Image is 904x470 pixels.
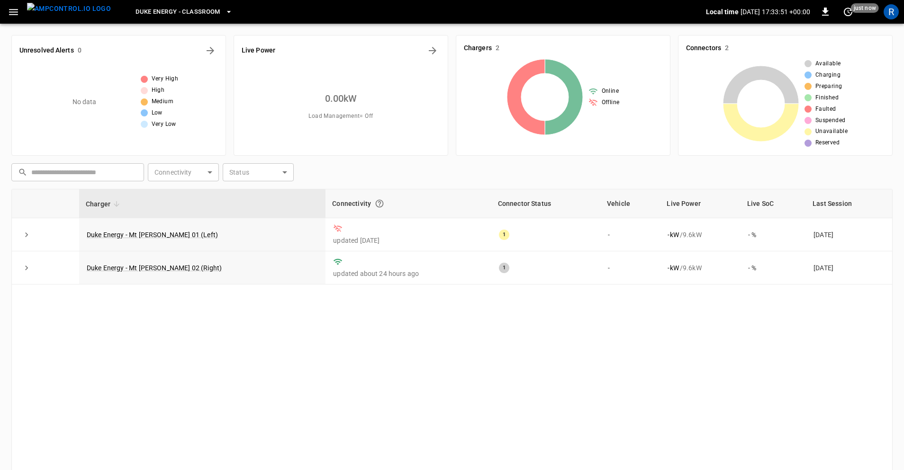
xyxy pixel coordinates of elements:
[27,3,111,15] img: ampcontrol.io logo
[600,189,660,218] th: Vehicle
[851,3,879,13] span: just now
[464,43,492,53] h6: Chargers
[86,198,123,210] span: Charger
[333,269,483,278] p: updated about 24 hours ago
[499,230,509,240] div: 1
[686,43,721,53] h6: Connectors
[668,263,733,273] div: / 9.6 kW
[496,43,499,53] h6: 2
[132,3,236,21] button: Duke Energy - Classroom
[602,98,620,107] span: Offline
[602,87,619,96] span: Online
[19,261,34,275] button: expand row
[333,236,483,245] p: updated [DATE]
[600,218,660,251] td: -
[19,228,34,242] button: expand row
[815,93,839,103] span: Finished
[78,45,81,56] h6: 0
[815,71,841,80] span: Charging
[425,43,440,58] button: Energy Overview
[600,251,660,284] td: -
[491,189,600,218] th: Connector Status
[815,127,848,136] span: Unavailable
[815,116,846,125] span: Suspended
[308,112,373,121] span: Load Management = Off
[72,97,97,107] p: No data
[725,43,729,53] h6: 2
[815,59,841,69] span: Available
[706,7,739,17] p: Local time
[660,189,741,218] th: Live Power
[332,195,484,212] div: Connectivity
[884,4,899,19] div: profile-icon
[152,120,176,129] span: Very Low
[136,7,220,18] span: Duke Energy - Classroom
[815,105,836,114] span: Faulted
[806,189,892,218] th: Last Session
[741,218,806,251] td: - %
[152,97,173,106] span: Medium
[19,45,74,56] h6: Unresolved Alerts
[242,45,275,56] h6: Live Power
[841,4,856,19] button: set refresh interval
[499,263,509,273] div: 1
[152,86,165,95] span: High
[325,91,357,106] h6: 0.00 kW
[668,230,733,239] div: / 9.6 kW
[668,263,678,273] p: - kW
[815,82,842,91] span: Preparing
[741,251,806,284] td: - %
[668,230,678,239] p: - kW
[87,231,218,239] a: Duke Energy - Mt [PERSON_NAME] 01 (Left)
[806,251,892,284] td: [DATE]
[87,264,222,272] a: Duke Energy - Mt [PERSON_NAME] 02 (Right)
[806,218,892,251] td: [DATE]
[203,43,218,58] button: All Alerts
[815,138,840,148] span: Reserved
[152,74,179,84] span: Very High
[741,189,806,218] th: Live SoC
[152,108,163,118] span: Low
[371,195,388,212] button: Connection between the charger and our software.
[741,7,810,17] p: [DATE] 17:33:51 +00:00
